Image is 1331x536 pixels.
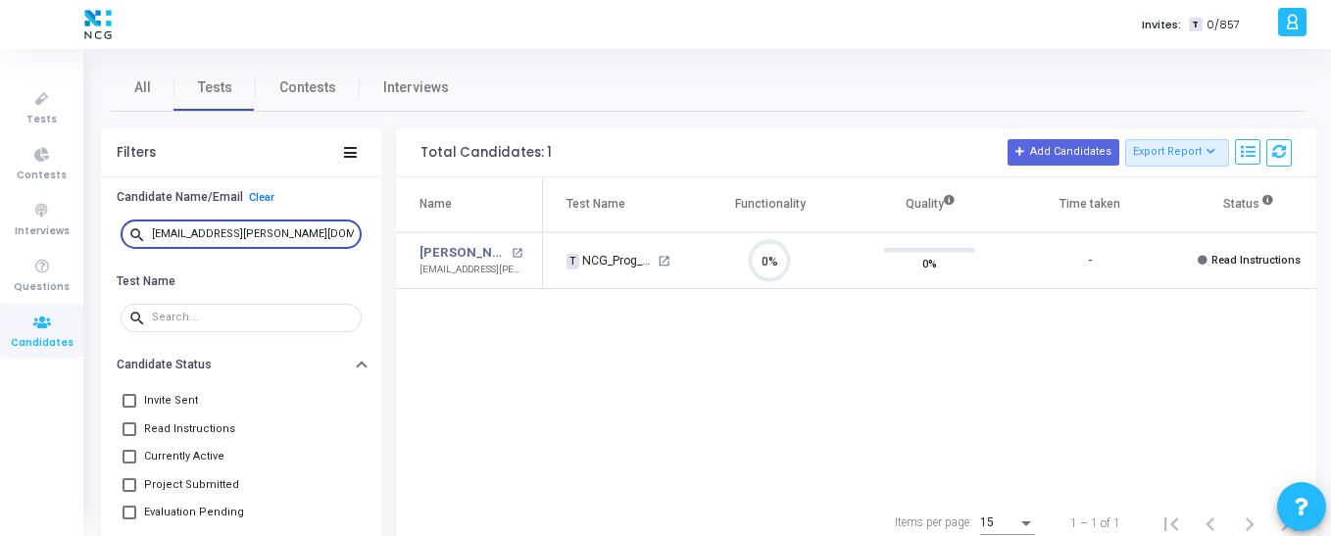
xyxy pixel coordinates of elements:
span: Contests [279,77,336,98]
span: T [567,254,579,269]
button: Add Candidates [1008,139,1119,165]
span: Candidates [11,335,74,352]
a: [PERSON_NAME] [419,243,507,263]
span: Tests [26,112,57,128]
div: Name [419,193,452,215]
button: Candidate Status [101,350,381,380]
div: Time taken [1060,193,1120,215]
span: Read Instructions [144,417,235,441]
mat-icon: open_in_new [658,255,670,268]
th: Functionality [690,177,850,232]
mat-icon: search [128,225,152,243]
span: Contests [17,168,67,184]
mat-select: Items per page: [980,516,1035,530]
span: Read Instructions [1211,254,1301,267]
th: Test Name [543,177,690,232]
div: NCG_Prog_JavaFS_2025_Test [567,252,655,269]
label: Invites: [1142,17,1181,33]
span: All [134,77,151,98]
button: Candidate Name/EmailClear [101,182,381,213]
input: Search... [152,312,354,323]
mat-icon: open_in_new [512,248,522,259]
span: Interviews [15,223,70,240]
span: Interviews [383,77,449,98]
span: Project Submitted [144,473,239,497]
th: Status [1169,177,1329,232]
button: Test Name [101,266,381,296]
span: Tests [198,77,232,98]
h6: Candidate Status [117,358,212,372]
button: Export Report [1125,139,1230,167]
a: Clear [249,191,274,204]
h6: Test Name [117,274,175,289]
div: - [1088,253,1092,269]
span: Evaluation Pending [144,501,244,524]
input: Search... [152,228,354,240]
span: Invite Sent [144,389,198,413]
h6: Candidate Name/Email [117,190,243,205]
span: Questions [14,279,70,296]
img: logo [79,5,117,44]
span: Currently Active [144,445,224,468]
span: 0/857 [1207,17,1240,33]
div: Filters [117,145,156,161]
div: Items per page: [895,513,972,531]
span: T [1189,18,1202,32]
div: [EMAIL_ADDRESS][PERSON_NAME][DOMAIN_NAME] [419,263,522,277]
span: 0% [922,253,937,272]
div: Total Candidates: 1 [420,145,552,161]
span: 15 [980,515,994,529]
th: Quality [850,177,1010,232]
div: 1 – 1 of 1 [1070,514,1120,532]
mat-icon: search [128,309,152,326]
